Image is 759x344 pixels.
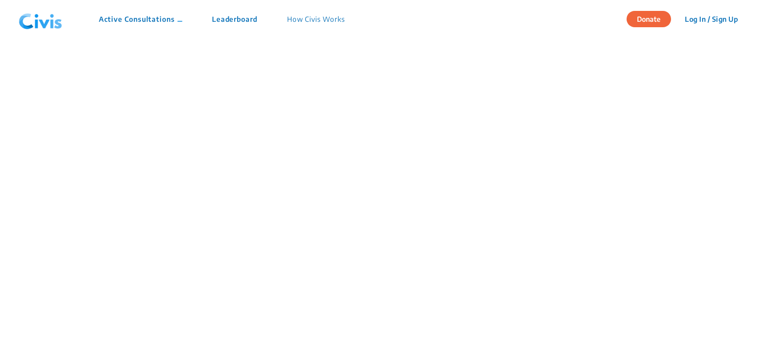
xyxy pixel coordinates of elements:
[627,11,671,27] button: Donate
[627,13,678,23] a: Donate
[99,14,182,24] p: Active Consultations
[15,4,66,34] img: navlogo.png
[678,11,744,27] button: Log In / Sign Up
[212,14,257,24] p: Leaderboard
[287,14,345,24] p: How Civis Works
